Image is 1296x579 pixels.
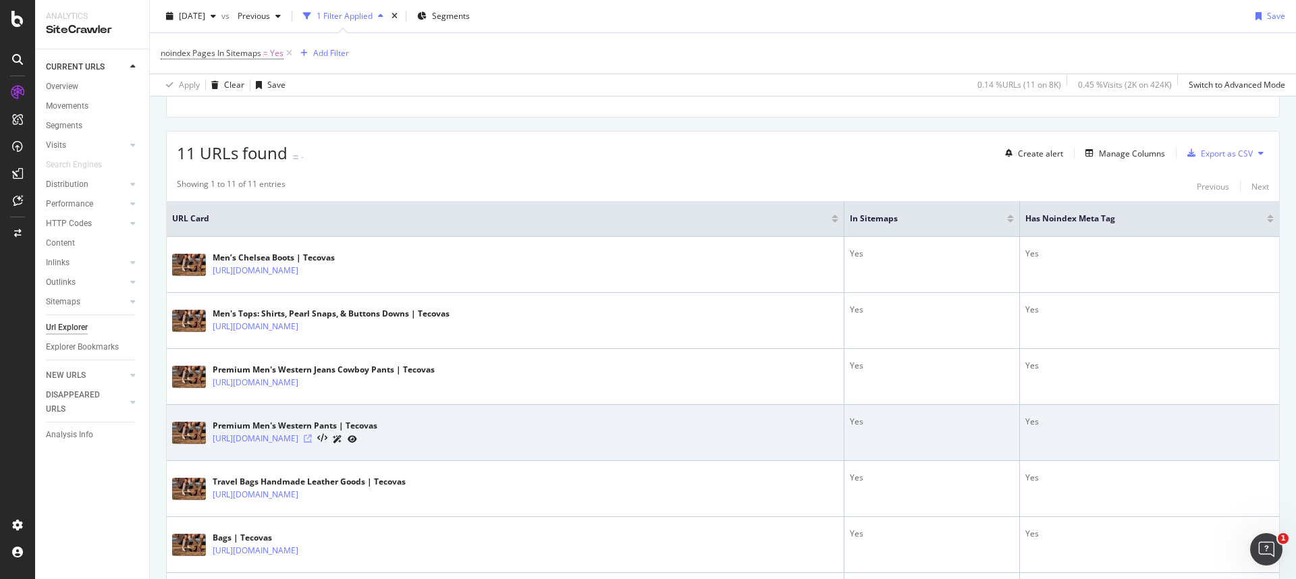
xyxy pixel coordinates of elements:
[213,544,298,557] a: [URL][DOMAIN_NAME]
[213,420,377,432] div: Premium Men's Western Pants | Tecovas
[213,432,298,445] a: [URL][DOMAIN_NAME]
[172,478,206,500] img: main image
[213,376,298,389] a: [URL][DOMAIN_NAME]
[977,79,1061,90] div: 0.14 % URLs ( 11 on 8K )
[46,340,140,354] a: Explorer Bookmarks
[1267,10,1285,22] div: Save
[213,264,298,277] a: [URL][DOMAIN_NAME]
[333,432,342,446] a: AI Url Details
[1251,181,1269,192] div: Next
[46,368,126,383] a: NEW URLS
[1025,213,1247,225] span: Has noindex Meta Tag
[1025,360,1274,372] div: Yes
[46,177,126,192] a: Distribution
[1189,79,1285,90] div: Switch to Advanced Mode
[172,254,206,276] img: main image
[46,388,114,416] div: DISAPPEARED URLS
[1025,472,1274,484] div: Yes
[1278,533,1289,544] span: 1
[263,47,268,59] span: =
[46,368,86,383] div: NEW URLS
[46,138,126,153] a: Visits
[412,5,475,27] button: Segments
[46,99,88,113] div: Movements
[1025,304,1274,316] div: Yes
[161,47,261,59] span: noindex Pages In Sitemaps
[161,5,221,27] button: [DATE]
[232,10,270,22] span: Previous
[313,47,349,59] div: Add Filter
[1183,74,1285,96] button: Switch to Advanced Mode
[172,366,206,388] img: main image
[293,155,298,159] img: Equal
[46,138,66,153] div: Visits
[46,158,115,172] a: Search Engines
[46,236,140,250] a: Content
[1201,148,1253,159] div: Export as CSV
[432,10,470,22] span: Segments
[213,488,298,501] a: [URL][DOMAIN_NAME]
[46,295,80,309] div: Sitemaps
[1025,416,1274,428] div: Yes
[46,60,105,74] div: CURRENT URLS
[301,151,304,163] div: -
[304,435,312,443] a: Visit Online Page
[348,432,357,446] a: URL Inspection
[46,197,126,211] a: Performance
[850,472,1014,484] div: Yes
[213,252,357,264] div: Men’s Chelsea Boots | Tecovas
[46,275,76,289] div: Outlinks
[317,434,327,443] button: View HTML Source
[1018,148,1063,159] div: Create alert
[1197,181,1229,192] div: Previous
[46,99,140,113] a: Movements
[46,217,126,231] a: HTTP Codes
[1250,533,1282,566] iframe: Intercom live chat
[850,304,1014,316] div: Yes
[46,22,138,38] div: SiteCrawler
[213,320,298,333] a: [URL][DOMAIN_NAME]
[213,532,357,544] div: Bags | Tecovas
[317,10,373,22] div: 1 Filter Applied
[232,5,286,27] button: Previous
[213,476,406,488] div: Travel Bags Handmade Leather Goods | Tecovas
[172,213,828,225] span: URL Card
[172,422,206,444] img: main image
[46,177,88,192] div: Distribution
[1080,145,1165,161] button: Manage Columns
[270,44,283,63] span: Yes
[221,10,232,22] span: vs
[46,60,126,74] a: CURRENT URLS
[1197,178,1229,194] button: Previous
[46,158,102,172] div: Search Engines
[1025,528,1274,540] div: Yes
[46,11,138,22] div: Analytics
[267,79,286,90] div: Save
[179,10,205,22] span: 2025 Aug. 24th
[46,119,140,133] a: Segments
[1251,178,1269,194] button: Next
[46,388,126,416] a: DISAPPEARED URLS
[46,428,140,442] a: Analysis Info
[46,256,70,270] div: Inlinks
[46,428,93,442] div: Analysis Info
[1025,248,1274,260] div: Yes
[177,142,288,164] span: 11 URLs found
[213,364,435,376] div: Premium Men's Western Jeans Cowboy Pants | Tecovas
[161,74,200,96] button: Apply
[1000,142,1063,164] button: Create alert
[224,79,244,90] div: Clear
[172,534,206,556] img: main image
[1099,148,1165,159] div: Manage Columns
[250,74,286,96] button: Save
[850,528,1014,540] div: Yes
[850,213,987,225] span: In Sitemaps
[213,308,450,320] div: Men's Tops: Shirts, Pearl Snaps, & Buttons Downs | Tecovas
[1250,5,1285,27] button: Save
[46,340,119,354] div: Explorer Bookmarks
[46,321,140,335] a: Url Explorer
[46,217,92,231] div: HTTP Codes
[46,80,78,94] div: Overview
[206,74,244,96] button: Clear
[46,275,126,289] a: Outlinks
